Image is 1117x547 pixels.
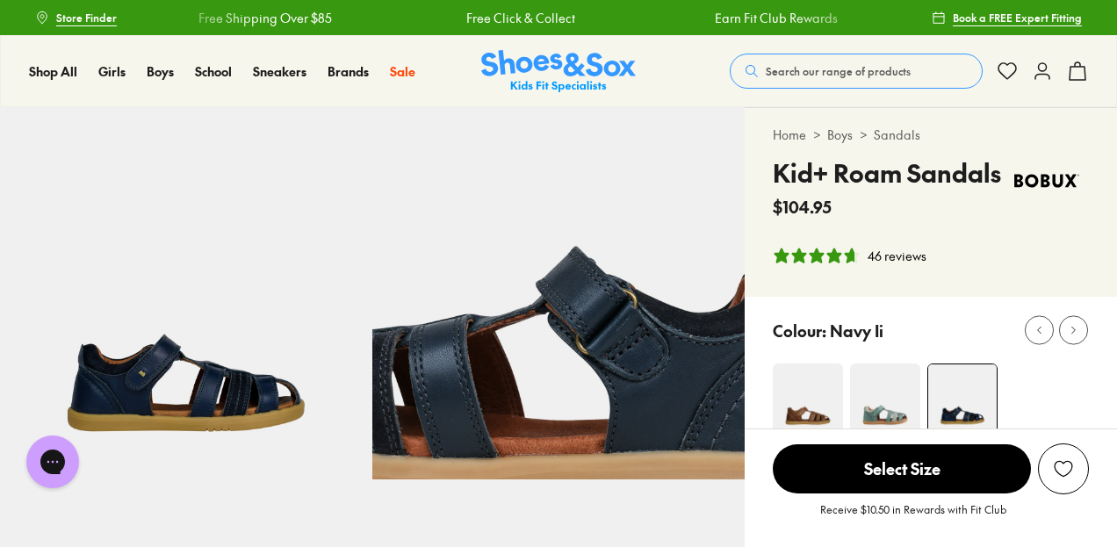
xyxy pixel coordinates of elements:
span: Boys [147,62,174,80]
span: Sale [390,62,415,80]
a: Store Finder [35,2,117,33]
button: Search our range of products [730,54,983,89]
span: Book a FREE Expert Fitting [953,10,1082,25]
a: Shoes & Sox [481,50,636,93]
img: 4-552024_1 [850,363,920,434]
a: Earn Fit Club Rewards [715,9,838,27]
div: 46 reviews [868,247,926,265]
a: Brands [328,62,369,81]
span: Select Size [773,444,1031,493]
img: SNS_Logo_Responsive.svg [481,50,636,93]
a: School [195,62,232,81]
img: 4-251028_1 [773,363,843,434]
a: Home [773,126,806,144]
a: Shop All [29,62,77,81]
span: Store Finder [56,10,117,25]
span: School [195,62,232,80]
a: Girls [98,62,126,81]
span: Sneakers [253,62,306,80]
span: Girls [98,62,126,80]
span: Brands [328,62,369,80]
p: Receive $10.50 in Rewards with Fit Club [820,501,1006,533]
a: Free Shipping Over $85 [198,9,332,27]
a: Book a FREE Expert Fitting [932,2,1082,33]
span: $104.95 [773,195,832,219]
a: Boys [827,126,853,144]
a: Boys [147,62,174,81]
div: > > [773,126,1089,144]
img: Vendor logo [1005,155,1089,207]
span: Shop All [29,62,77,80]
p: Colour: [773,319,826,342]
button: Add to Wishlist [1038,443,1089,494]
button: Select Size [773,443,1031,494]
span: Search our range of products [766,63,911,79]
a: Sneakers [253,62,306,81]
iframe: Gorgias live chat messenger [18,429,88,494]
a: Sale [390,62,415,81]
img: 5-251024_1 [372,107,745,479]
img: 4-251023_1 [928,364,997,433]
button: 4.93 stars, 46 ratings [773,247,926,265]
a: Sandals [874,126,920,144]
a: Free Click & Collect [466,9,575,27]
h4: Kid+ Roam Sandals [773,155,1001,191]
p: Navy Ii [830,319,883,342]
